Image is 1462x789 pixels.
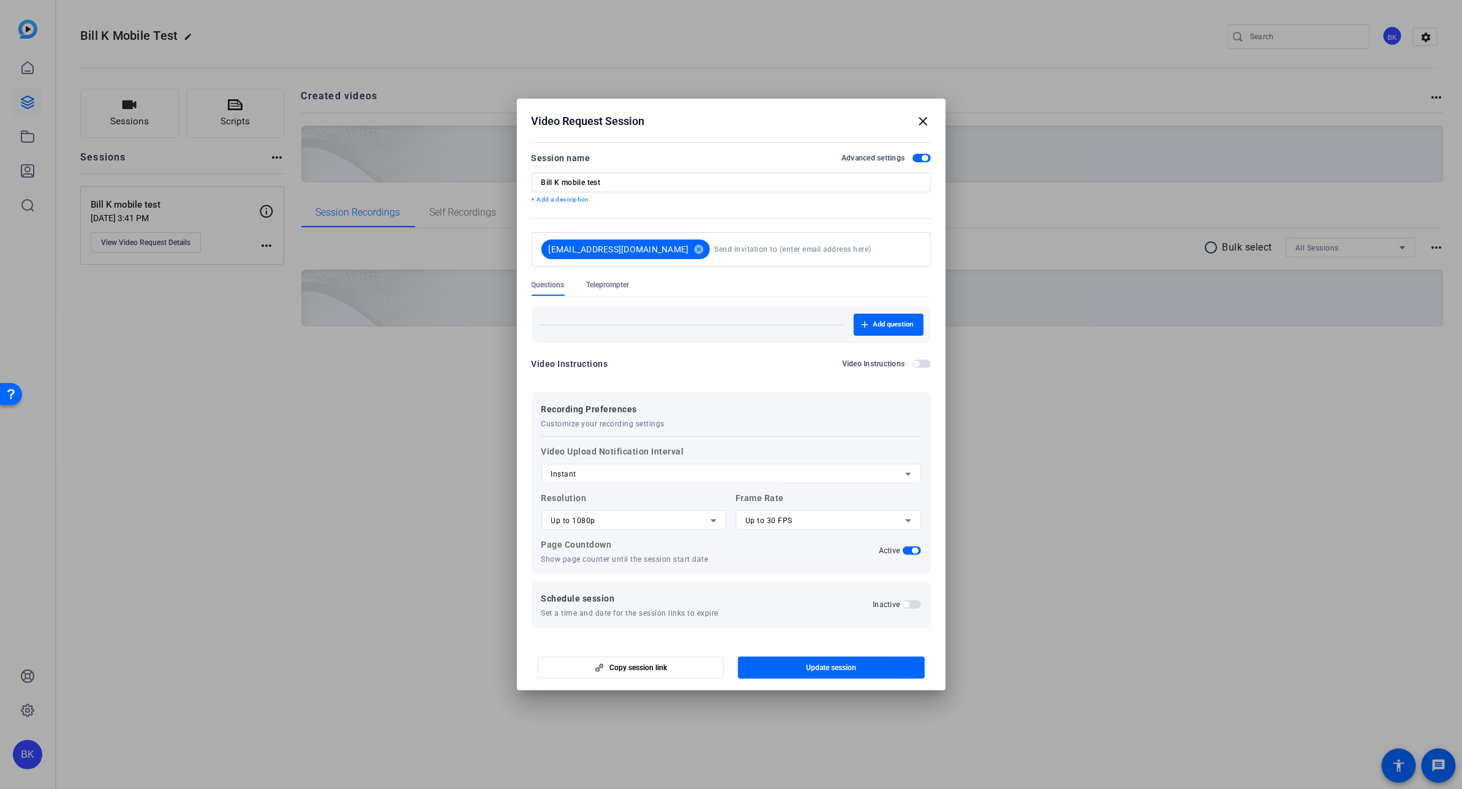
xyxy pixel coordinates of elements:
[532,195,931,205] p: + Add a description
[541,608,719,618] span: Set a time and date for the session links to expire
[541,554,727,564] p: Show page counter until the session start date
[587,280,630,290] span: Teleprompter
[541,419,665,429] span: Customize your recording settings
[854,314,924,336] button: Add question
[610,663,668,673] span: Copy session link
[715,237,916,262] input: Send invitation to (enter email address here)
[551,470,577,478] span: Instant
[806,663,856,673] span: Update session
[532,280,565,290] span: Questions
[532,357,608,371] div: Video Instructions
[532,151,590,165] div: Session name
[842,153,905,163] h2: Advanced settings
[541,402,665,417] span: Recording Preferences
[541,591,719,606] span: Schedule session
[541,444,921,483] label: Video Upload Notification Interval
[873,600,900,610] h2: Inactive
[842,359,905,369] h2: Video Instructions
[551,516,596,525] span: Up to 1080p
[873,320,914,330] span: Add question
[689,244,710,255] mat-icon: cancel
[745,516,793,525] span: Up to 30 FPS
[532,114,931,129] div: Video Request Session
[738,657,925,679] button: Update session
[541,178,921,187] input: Enter Session Name
[916,114,931,129] mat-icon: close
[541,537,727,552] p: Page Countdown
[736,491,921,530] label: Frame Rate
[538,657,725,679] button: Copy session link
[549,243,689,255] span: [EMAIL_ADDRESS][DOMAIN_NAME]
[541,491,727,530] label: Resolution
[879,546,900,556] h2: Active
